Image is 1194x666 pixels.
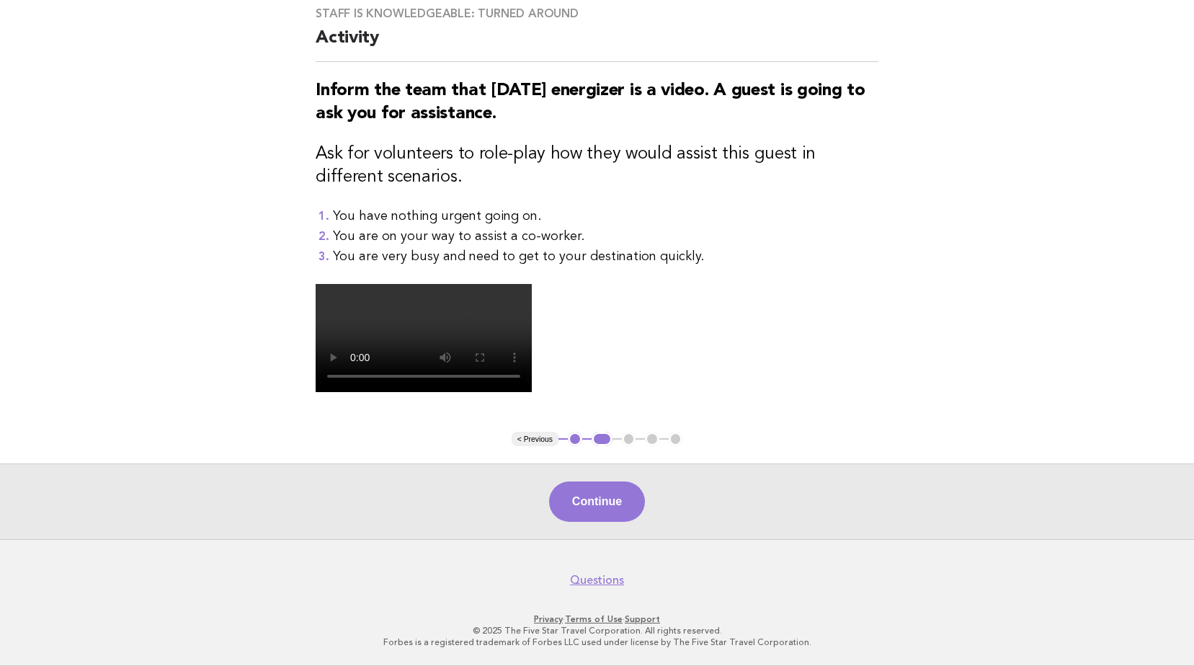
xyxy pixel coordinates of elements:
h2: Activity [316,27,878,62]
p: Forbes is a registered trademark of Forbes LLC used under license by The Five Star Travel Corpora... [156,636,1038,648]
h3: Staff is knowledgeable: Turned around [316,6,878,21]
button: < Previous [512,432,558,446]
button: 2 [592,432,612,446]
li: You are very busy and need to get to your destination quickly. [333,247,878,267]
p: © 2025 The Five Star Travel Corporation. All rights reserved. [156,625,1038,636]
p: · · [156,613,1038,625]
button: Continue [549,481,645,522]
strong: Inform the team that [DATE] energizer is a video. A guest is going to ask you for assistance. [316,82,865,123]
li: You are on your way to assist a co-worker. [333,226,878,247]
button: 1 [568,432,582,446]
a: Privacy [534,614,563,624]
li: You have nothing urgent going on. [333,206,878,226]
h3: Ask for volunteers to role-play how they would assist this guest in different scenarios. [316,143,878,189]
a: Support [625,614,660,624]
a: Questions [570,573,624,587]
a: Terms of Use [565,614,623,624]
